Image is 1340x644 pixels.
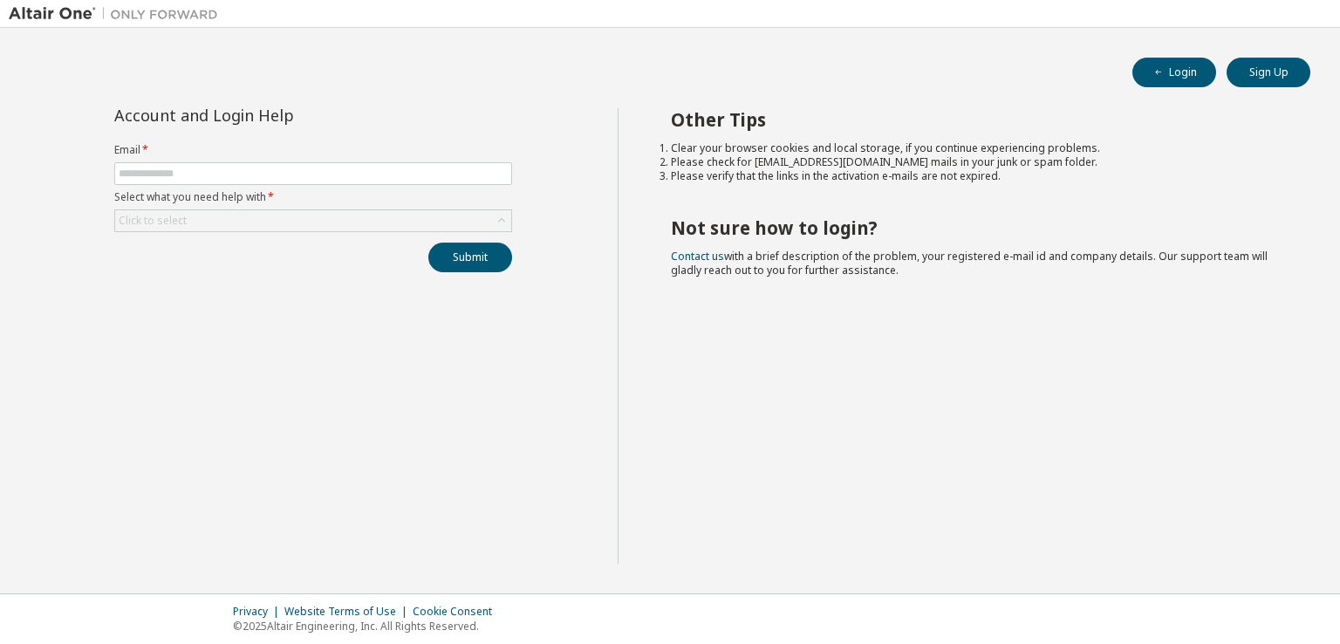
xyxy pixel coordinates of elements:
label: Email [114,143,512,157]
h2: Not sure how to login? [671,216,1280,239]
div: Account and Login Help [114,108,433,122]
img: Altair One [9,5,227,23]
li: Please verify that the links in the activation e-mails are not expired. [671,169,1280,183]
button: Sign Up [1227,58,1310,87]
span: with a brief description of the problem, your registered e-mail id and company details. Our suppo... [671,249,1268,277]
button: Submit [428,243,512,272]
div: Click to select [115,210,511,231]
p: © 2025 Altair Engineering, Inc. All Rights Reserved. [233,619,502,634]
label: Select what you need help with [114,190,512,204]
div: Privacy [233,605,284,619]
li: Please check for [EMAIL_ADDRESS][DOMAIN_NAME] mails in your junk or spam folder. [671,155,1280,169]
li: Clear your browser cookies and local storage, if you continue experiencing problems. [671,141,1280,155]
h2: Other Tips [671,108,1280,131]
div: Cookie Consent [413,605,502,619]
a: Contact us [671,249,724,264]
div: Click to select [119,214,187,228]
div: Website Terms of Use [284,605,413,619]
button: Login [1132,58,1216,87]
